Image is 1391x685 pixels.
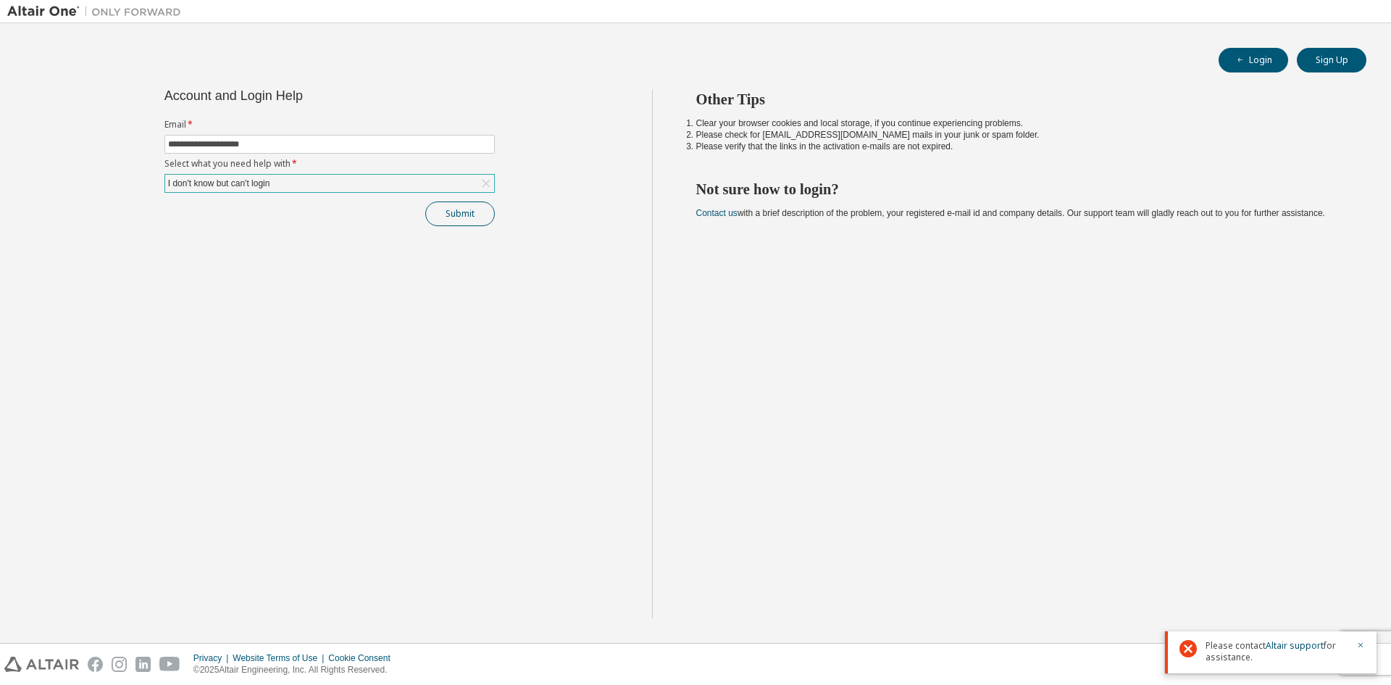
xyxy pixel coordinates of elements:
img: Altair One [7,4,188,19]
div: I don't know but can't login [166,175,272,191]
h2: Other Tips [696,90,1341,109]
img: linkedin.svg [135,657,151,672]
li: Clear your browser cookies and local storage, if you continue experiencing problems. [696,117,1341,129]
div: Cookie Consent [328,652,398,664]
img: youtube.svg [159,657,180,672]
label: Select what you need help with [164,158,495,170]
div: Account and Login Help [164,90,429,101]
li: Please verify that the links in the activation e-mails are not expired. [696,141,1341,152]
span: Please contact for assistance. [1206,640,1348,663]
div: Privacy [193,652,233,664]
h2: Not sure how to login? [696,180,1341,199]
span: with a brief description of the problem, your registered e-mail id and company details. Our suppo... [696,208,1325,218]
label: Email [164,119,495,130]
div: Website Terms of Use [233,652,328,664]
button: Submit [425,202,495,226]
div: I don't know but can't login [165,175,494,192]
a: Contact us [696,208,738,218]
button: Login [1219,48,1288,72]
img: altair_logo.svg [4,657,79,672]
a: Altair support [1266,639,1324,652]
img: instagram.svg [112,657,127,672]
button: Sign Up [1297,48,1366,72]
p: © 2025 Altair Engineering, Inc. All Rights Reserved. [193,664,399,676]
li: Please check for [EMAIL_ADDRESS][DOMAIN_NAME] mails in your junk or spam folder. [696,129,1341,141]
img: facebook.svg [88,657,103,672]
